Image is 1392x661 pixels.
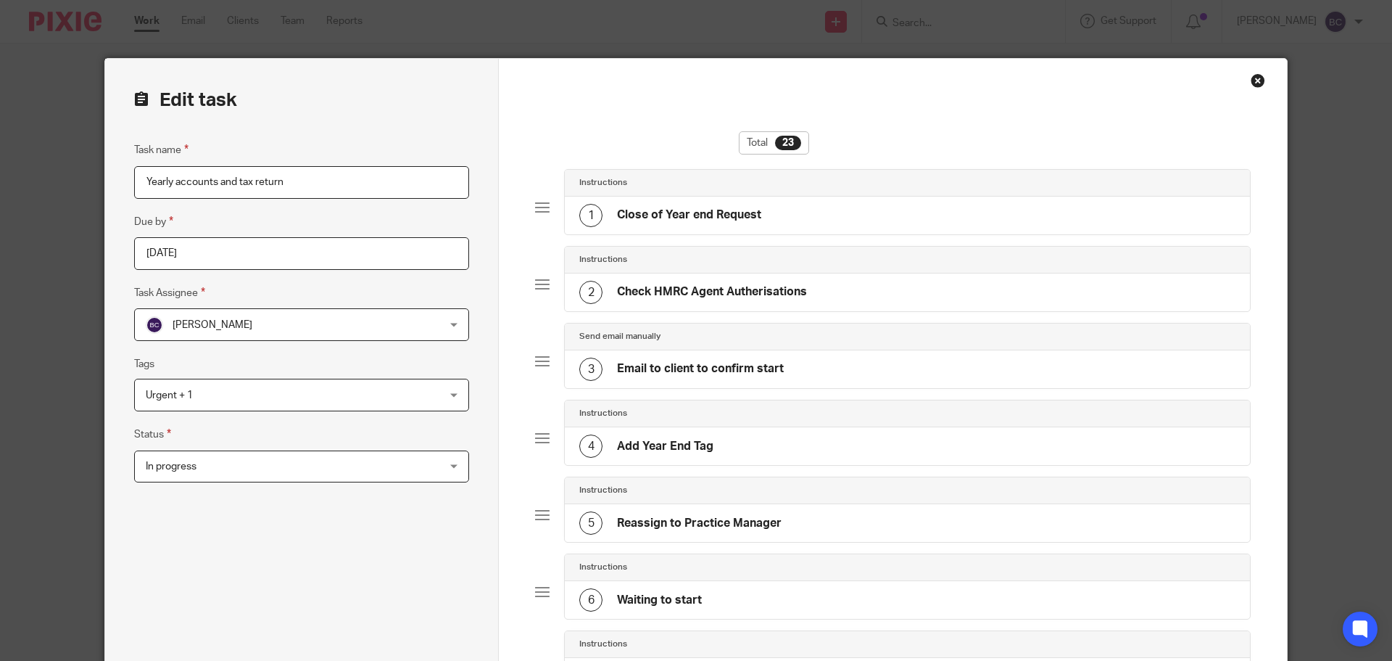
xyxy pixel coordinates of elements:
div: 4 [579,435,602,458]
h4: Add Year End Tag [617,439,713,454]
h4: Waiting to start [617,593,702,608]
h4: Instructions [579,485,627,496]
h4: Close of Year end Request [617,208,761,223]
h4: Instructions [579,254,627,266]
h4: Check HMRC Agent Autherisations [617,284,807,300]
h4: Instructions [579,639,627,650]
h2: Edit task [134,88,469,112]
div: 6 [579,588,602,612]
span: In progress [146,461,196,472]
h4: Send email manually [579,331,660,342]
h4: Instructions [579,408,627,419]
span: [PERSON_NAME] [173,320,252,330]
input: Pick a date [134,237,469,270]
label: Task name [134,141,188,158]
label: Due by [134,213,173,230]
div: Close this dialog window [1251,73,1265,88]
div: 2 [579,281,602,304]
div: 1 [579,204,602,227]
div: 23 [775,136,801,150]
h4: Instructions [579,562,627,573]
div: Total [739,131,809,155]
div: 3 [579,358,602,381]
label: Status [134,426,171,443]
label: Tags [134,357,154,371]
h4: Instructions [579,177,627,189]
span: Urgent + 1 [146,390,193,401]
label: Task Assignee [134,284,205,301]
h4: Email to client to confirm start [617,361,784,377]
h4: Reassign to Practice Manager [617,516,782,531]
div: 5 [579,512,602,535]
img: svg%3E [146,316,163,334]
